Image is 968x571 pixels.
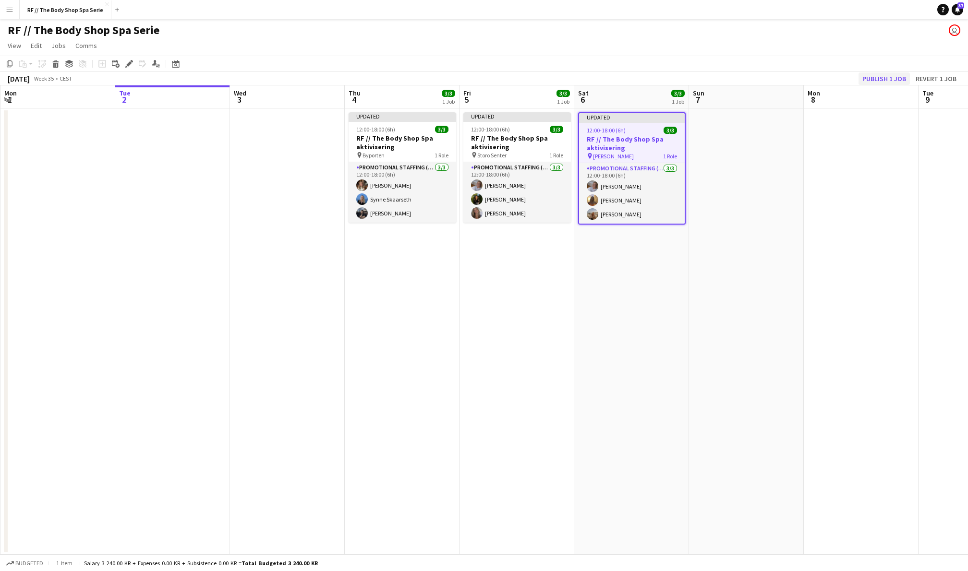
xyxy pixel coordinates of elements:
[557,90,570,97] span: 3/3
[118,94,131,105] span: 2
[808,89,820,97] span: Mon
[691,94,704,105] span: 7
[663,153,677,160] span: 1 Role
[593,153,634,160] span: [PERSON_NAME]
[949,24,960,36] app-user-avatar: Marit Holvik
[15,560,43,567] span: Budgeted
[577,94,589,105] span: 6
[672,98,684,105] div: 1 Job
[477,152,507,159] span: Storo Senter
[463,112,571,120] div: Updated
[463,112,571,223] app-job-card: Updated12:00-18:00 (6h)3/3RF // The Body Shop Spa aktivisering Storo Senter1 RolePromotional Staf...
[471,126,510,133] span: 12:00-18:00 (6h)
[48,39,70,52] a: Jobs
[20,0,111,19] button: RF // The Body Shop Spa Serie
[859,72,910,85] button: Publish 1 job
[84,559,318,567] div: Salary 3 240.00 KR + Expenses 0.00 KR + Subsistence 0.00 KR =
[72,39,101,52] a: Comms
[435,126,448,133] span: 3/3
[693,89,704,97] span: Sun
[5,558,45,569] button: Budgeted
[442,90,455,97] span: 3/3
[242,559,318,567] span: Total Budgeted 3 240.00 KR
[557,98,569,105] div: 1 Job
[463,162,571,223] app-card-role: Promotional Staffing (Promotional Staff)3/312:00-18:00 (6h)[PERSON_NAME][PERSON_NAME][PERSON_NAME]
[8,23,159,37] h1: RF // The Body Shop Spa Serie
[4,39,25,52] a: View
[549,152,563,159] span: 1 Role
[60,75,72,82] div: CEST
[363,152,385,159] span: Byporten
[31,41,42,50] span: Edit
[550,126,563,133] span: 3/3
[578,112,686,225] app-job-card: Updated12:00-18:00 (6h)3/3RF // The Body Shop Spa aktivisering [PERSON_NAME]1 RolePromotional Sta...
[921,94,933,105] span: 9
[463,134,571,151] h3: RF // The Body Shop Spa aktivisering
[349,112,456,120] div: Updated
[578,89,589,97] span: Sat
[957,2,964,9] span: 37
[806,94,820,105] span: 8
[349,112,456,223] app-job-card: Updated12:00-18:00 (6h)3/3RF // The Body Shop Spa aktivisering Byporten1 RolePromotional Staffing...
[952,4,963,15] a: 37
[32,75,56,82] span: Week 35
[349,89,361,97] span: Thu
[119,89,131,97] span: Tue
[347,94,361,105] span: 4
[8,41,21,50] span: View
[463,89,471,97] span: Fri
[349,134,456,151] h3: RF // The Body Shop Spa aktivisering
[435,152,448,159] span: 1 Role
[3,94,17,105] span: 1
[912,72,960,85] button: Revert 1 job
[462,94,471,105] span: 5
[232,94,246,105] span: 3
[356,126,395,133] span: 12:00-18:00 (6h)
[4,89,17,97] span: Mon
[579,163,685,224] app-card-role: Promotional Staffing (Promotional Staff)3/312:00-18:00 (6h)[PERSON_NAME][PERSON_NAME][PERSON_NAME]
[671,90,685,97] span: 3/3
[579,113,685,121] div: Updated
[922,89,933,97] span: Tue
[442,98,455,105] div: 1 Job
[587,127,626,134] span: 12:00-18:00 (6h)
[664,127,677,134] span: 3/3
[51,41,66,50] span: Jobs
[579,135,685,152] h3: RF // The Body Shop Spa aktivisering
[8,74,30,83] div: [DATE]
[75,41,97,50] span: Comms
[53,559,76,567] span: 1 item
[349,162,456,223] app-card-role: Promotional Staffing (Promotional Staff)3/312:00-18:00 (6h)[PERSON_NAME]Synne Skaarseth[PERSON_NAME]
[27,39,46,52] a: Edit
[234,89,246,97] span: Wed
